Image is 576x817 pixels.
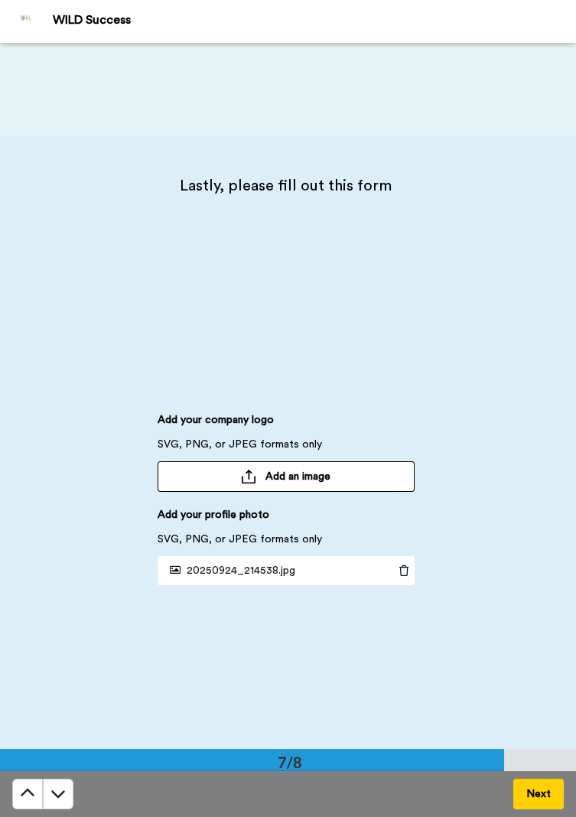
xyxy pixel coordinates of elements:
span: Lastly, please fill out this form [24,175,547,197]
img: Profile Image [8,3,45,40]
button: Next [513,779,564,809]
span: 20250924_214538.jpg [164,565,295,576]
span: Add your company logo [158,412,274,437]
span: SVG, PNG, or JPEG formats only [158,532,322,556]
span: Add an image [265,469,330,484]
span: SVG, PNG, or JPEG formats only [158,437,322,461]
div: 7/8 [253,751,327,773]
button: Add an image [158,461,415,492]
div: WILD Success [53,13,575,28]
span: Add your profile photo [158,507,269,532]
